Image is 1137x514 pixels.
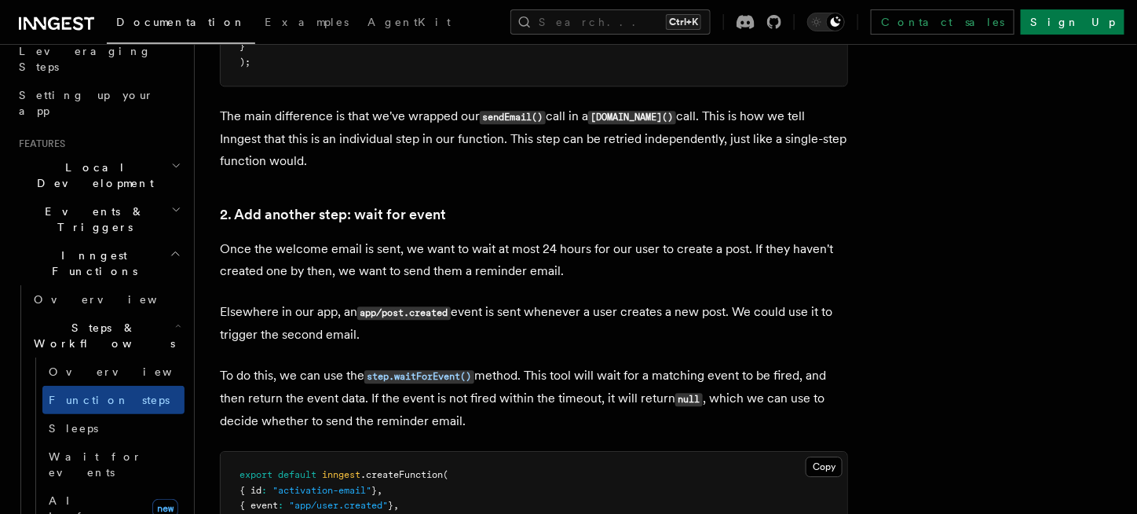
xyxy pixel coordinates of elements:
[278,469,316,480] span: default
[13,204,171,235] span: Events & Triggers
[13,37,185,81] a: Leveraging Steps
[322,469,360,480] span: inngest
[49,394,170,406] span: Function steps
[42,386,185,414] a: Function steps
[239,469,272,480] span: export
[27,314,185,358] button: Steps & Workflows
[19,89,154,117] span: Setting up your app
[49,450,142,479] span: Wait for events
[393,500,399,511] span: ,
[13,81,185,125] a: Setting up your app
[364,368,474,383] a: step.waitForEvent()
[239,57,250,68] span: );
[220,365,848,432] p: To do this, we can use the method. This tool will wait for a matching event to be fired, and then...
[27,285,185,314] a: Overview
[13,138,65,150] span: Features
[42,358,185,386] a: Overview
[278,500,283,511] span: :
[13,160,171,191] span: Local Development
[367,16,451,28] span: AgentKit
[675,393,703,406] code: null
[42,414,185,442] a: Sleeps
[42,442,185,486] a: Wait for events
[806,457,843,477] button: Copy
[239,500,278,511] span: { event
[1021,9,1124,35] a: Sign Up
[49,365,210,378] span: Overview
[220,238,848,282] p: Once the welcome email is sent, we want to wait at most 24 hours for our user to create a post. I...
[34,293,196,306] span: Overview
[480,111,546,124] code: sendEmail()
[388,500,393,511] span: }
[443,469,448,480] span: (
[666,14,701,30] kbd: Ctrl+K
[289,500,388,511] span: "app/user.created"
[220,204,446,226] a: 2. Add another step: wait for event
[13,241,185,285] button: Inngest Functions
[13,153,185,197] button: Local Development
[364,370,474,384] code: step.waitForEvent()
[871,9,1015,35] a: Contact sales
[239,41,245,52] span: }
[13,248,170,279] span: Inngest Functions
[265,16,349,28] span: Examples
[220,105,848,172] p: The main difference is that we've wrapped our call in a call. This is how we tell Inngest that th...
[510,9,711,35] button: Search...Ctrl+K
[588,111,676,124] code: [DOMAIN_NAME]()
[807,13,845,31] button: Toggle dark mode
[261,485,267,496] span: :
[27,320,175,351] span: Steps & Workflows
[239,485,261,496] span: { id
[360,469,443,480] span: .createFunction
[13,197,185,241] button: Events & Triggers
[371,485,377,496] span: }
[357,307,451,320] code: app/post.created
[377,485,382,496] span: ,
[19,45,152,73] span: Leveraging Steps
[49,422,98,435] span: Sleeps
[220,301,848,346] p: Elsewhere in our app, an event is sent whenever a user creates a new post. We could use it to tri...
[272,485,371,496] span: "activation-email"
[358,5,460,42] a: AgentKit
[116,16,246,28] span: Documentation
[255,5,358,42] a: Examples
[107,5,255,44] a: Documentation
